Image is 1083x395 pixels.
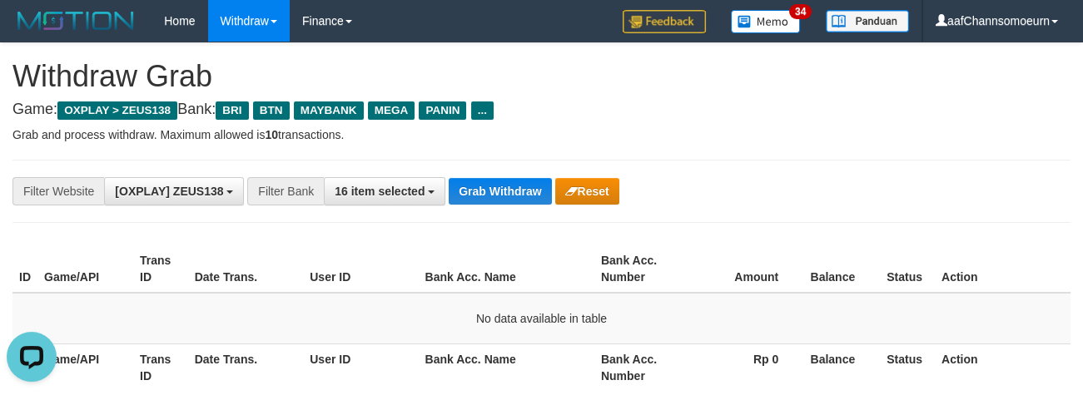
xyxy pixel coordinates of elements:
th: Date Trans. [188,343,304,391]
th: Trans ID [133,343,188,391]
th: Trans ID [133,245,188,293]
th: Amount [690,245,804,293]
span: 34 [789,4,812,19]
strong: 10 [265,128,278,141]
span: OXPLAY > ZEUS138 [57,101,177,120]
button: Grab Withdraw [449,178,551,205]
th: Balance [803,245,880,293]
span: ... [471,101,494,120]
img: panduan.png [826,10,909,32]
button: [OXPLAY] ZEUS138 [104,177,244,205]
th: Action [935,343,1071,391]
img: Button%20Memo.svg [731,10,801,33]
span: PANIN [419,101,466,120]
p: Grab and process withdraw. Maximum allowed is transactions. [12,126,1071,143]
th: Game/API [37,245,133,293]
th: User ID [303,343,418,391]
span: MAYBANK [294,101,364,120]
th: Bank Acc. Number [594,245,690,293]
img: Feedback.jpg [623,10,706,33]
button: Open LiveChat chat widget [7,7,57,57]
th: Balance [803,343,880,391]
span: [OXPLAY] ZEUS138 [115,185,223,198]
th: Status [880,245,935,293]
span: MEGA [368,101,415,120]
th: Rp 0 [690,343,804,391]
th: User ID [303,245,418,293]
th: Bank Acc. Number [594,343,690,391]
button: 16 item selected [324,177,445,205]
th: Date Trans. [188,245,304,293]
span: BRI [216,101,248,120]
th: Action [935,245,1071,293]
div: Filter Website [12,177,104,205]
th: Status [880,343,935,391]
th: Game/API [37,343,133,391]
td: No data available in table [12,293,1071,344]
img: MOTION_logo.png [12,8,139,33]
h1: Withdraw Grab [12,60,1071,93]
button: Reset [555,178,619,205]
span: 16 item selected [335,185,425,198]
th: Bank Acc. Name [419,343,594,391]
span: BTN [253,101,290,120]
th: Bank Acc. Name [419,245,594,293]
h4: Game: Bank: [12,101,1071,118]
div: Filter Bank [247,177,324,205]
th: ID [12,245,37,293]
